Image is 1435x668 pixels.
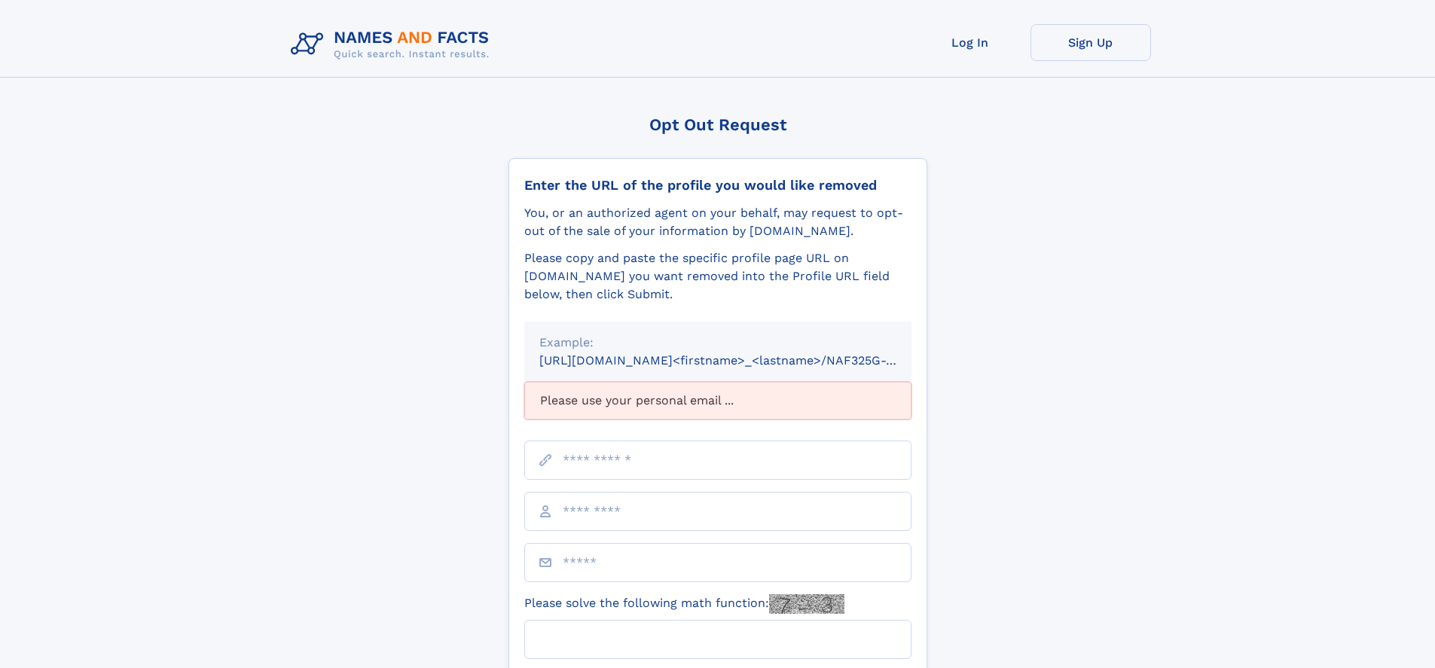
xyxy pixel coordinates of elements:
div: Opt Out Request [508,115,927,134]
div: Example: [539,334,896,352]
a: Sign Up [1030,24,1151,61]
div: You, or an authorized agent on your behalf, may request to opt-out of the sale of your informatio... [524,204,911,240]
div: Please copy and paste the specific profile page URL on [DOMAIN_NAME] you want removed into the Pr... [524,249,911,303]
label: Please solve the following math function: [524,594,844,614]
img: Logo Names and Facts [285,24,502,65]
div: Please use your personal email ... [524,382,911,419]
div: Enter the URL of the profile you would like removed [524,177,911,194]
a: Log In [910,24,1030,61]
small: [URL][DOMAIN_NAME]<firstname>_<lastname>/NAF325G-xxxxxxxx [539,353,940,368]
